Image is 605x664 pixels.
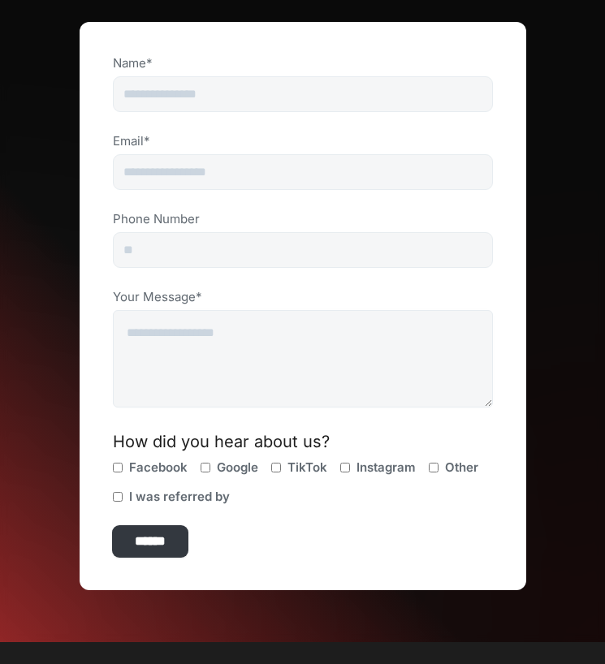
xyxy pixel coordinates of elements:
span: Facebook [129,459,188,476]
label: Name* [113,55,493,71]
span: I was referred by [129,489,230,505]
input: Instagram [340,463,350,472]
input: TikTok [271,463,281,472]
input: Facebook [113,463,123,472]
form: Contact Us Form (Contact Us Page) [112,54,494,558]
label: Email* [113,133,493,149]
span: Other [445,459,478,476]
span: Google [217,459,258,476]
input: Other [429,463,439,472]
label: Your Message* [113,289,493,305]
input: I was referred by [113,492,123,502]
div: How did you hear about us? [113,433,493,450]
label: Phone Number [113,211,493,227]
span: Instagram [357,459,416,476]
input: Google [201,463,210,472]
span: TikTok [287,459,327,476]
